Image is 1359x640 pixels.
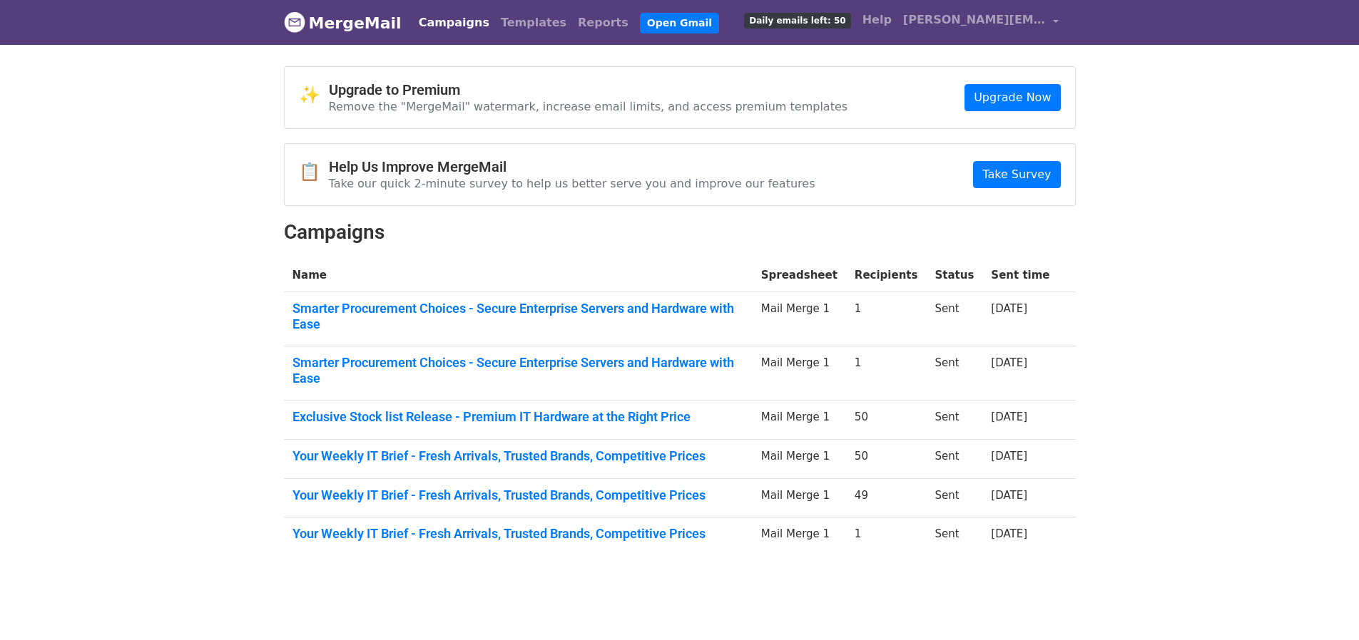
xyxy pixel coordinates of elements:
a: Campaigns [413,9,495,37]
th: Status [926,259,982,292]
a: Exclusive Stock list Release - Premium IT Hardware at the Right Price [292,409,744,425]
th: Name [284,259,753,292]
a: Daily emails left: 50 [738,6,856,34]
td: Sent [926,478,982,517]
a: Your Weekly IT Brief - Fresh Arrivals, Trusted Brands, Competitive Prices [292,526,744,542]
a: Open Gmail [640,13,719,33]
h4: Help Us Improve MergeMail [329,158,815,175]
p: Take our quick 2-minute survey to help us better serve you and improve our features [329,176,815,191]
span: Daily emails left: 50 [744,13,850,29]
h2: Campaigns [284,220,1076,244]
a: Smarter Procurement Choices - Secure Enterprise Servers and Hardware with Ease [292,355,744,386]
td: 50 [846,440,927,479]
td: Mail Merge 1 [753,517,846,556]
th: Spreadsheet [753,259,846,292]
a: Templates [495,9,572,37]
a: Upgrade Now [964,84,1060,111]
td: Mail Merge 1 [753,440,846,479]
a: [PERSON_NAME][EMAIL_ADDRESS][DOMAIN_NAME] [897,6,1064,39]
img: MergeMail logo [284,11,305,33]
td: Sent [926,401,982,440]
td: Sent [926,346,982,401]
a: MergeMail [284,8,402,38]
td: 1 [846,517,927,556]
span: [PERSON_NAME][EMAIL_ADDRESS][DOMAIN_NAME] [903,11,1046,29]
a: Smarter Procurement Choices - Secure Enterprise Servers and Hardware with Ease [292,301,744,331]
td: Mail Merge 1 [753,401,846,440]
td: Mail Merge 1 [753,478,846,517]
a: Your Weekly IT Brief - Fresh Arrivals, Trusted Brands, Competitive Prices [292,448,744,464]
td: Mail Merge 1 [753,292,846,346]
th: Recipients [846,259,927,292]
td: 1 [846,292,927,346]
td: 50 [846,401,927,440]
a: [DATE] [991,411,1027,423]
td: 1 [846,346,927,401]
h4: Upgrade to Premium [329,81,848,98]
a: Your Weekly IT Brief - Fresh Arrivals, Trusted Brands, Competitive Prices [292,487,744,503]
td: 49 [846,478,927,517]
th: Sent time [982,259,1058,292]
a: [DATE] [991,356,1027,369]
a: Reports [572,9,634,37]
span: 📋 [299,162,329,182]
a: Help [857,6,897,34]
p: Remove the "MergeMail" watermark, increase email limits, and access premium templates [329,99,848,114]
td: Sent [926,517,982,556]
td: Sent [926,292,982,346]
a: [DATE] [991,527,1027,540]
a: [DATE] [991,489,1027,502]
td: Sent [926,440,982,479]
span: ✨ [299,85,329,105]
td: Mail Merge 1 [753,346,846,401]
a: [DATE] [991,450,1027,463]
a: [DATE] [991,302,1027,315]
a: Take Survey [973,161,1060,188]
